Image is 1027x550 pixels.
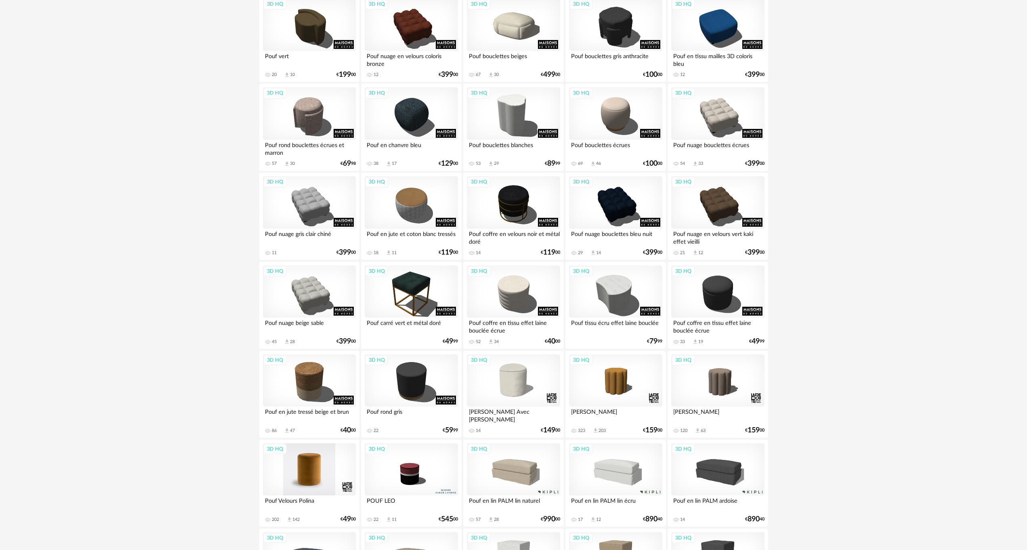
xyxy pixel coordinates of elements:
span: Download icon [488,161,494,167]
span: 199 [339,72,351,78]
div: 28 [494,517,499,523]
div: 3D HQ [569,533,593,543]
div: Pouf nuage gris clair chiné [263,229,356,245]
div: Pouf en lin PALM lin écru [569,495,662,512]
span: 159 [645,428,657,433]
div: 38 [374,161,378,166]
div: € 99 [443,339,458,344]
a: 3D HQ Pouf bouclettes écrues 69 Download icon 46 €10000 [565,84,666,171]
div: € 99 [647,339,662,344]
span: 119 [441,250,453,255]
div: 3D HQ [263,177,287,187]
div: € 00 [336,339,356,344]
span: 890 [748,516,760,522]
span: 159 [748,428,760,433]
div: 57 [476,517,481,523]
div: 3D HQ [672,266,695,276]
a: 3D HQ Pouf rond gris 22 €5999 [361,351,461,438]
div: 57 [272,161,277,166]
span: Download icon [284,428,290,434]
div: 3D HQ [467,444,491,454]
div: € 00 [439,516,458,522]
div: 3D HQ [672,177,695,187]
div: € 99 [443,428,458,433]
div: 3D HQ [569,444,593,454]
div: 3D HQ [672,444,695,454]
span: 100 [645,72,657,78]
div: € 00 [340,428,356,433]
div: € 00 [745,72,764,78]
div: 3D HQ [365,533,389,543]
div: 34 [494,339,499,345]
div: 46 [596,161,601,166]
div: 69 [578,161,583,166]
span: 890 [645,516,657,522]
span: Download icon [386,250,392,256]
div: Pouf bouclettes gris anthracite [569,51,662,67]
div: 3D HQ [467,88,491,98]
div: POUF LEO [365,495,458,512]
span: Download icon [286,516,292,523]
span: 399 [645,250,657,255]
div: 11 [392,250,397,256]
div: € 98 [340,161,356,166]
a: 3D HQ [PERSON_NAME] 323 Download icon 203 €15900 [565,351,666,438]
span: Download icon [590,516,596,523]
a: 3D HQ POUF LEO 22 Download icon 11 €54500 [361,440,461,527]
div: Pouf bouclettes blanches [467,140,560,156]
span: Download icon [284,72,290,78]
a: 3D HQ Pouf en chanvre bleu 38 Download icon 17 €12900 [361,84,461,171]
span: 49 [445,339,453,344]
span: 119 [543,250,555,255]
div: € 00 [336,250,356,255]
div: Pouf vert [263,51,356,67]
div: 33 [698,161,703,166]
div: Pouf coffre en tissu effet laine bouclée écrue [671,318,764,334]
span: 399 [748,72,760,78]
div: 53 [476,161,481,166]
div: Pouf nuage beige sable [263,318,356,334]
span: 40 [343,428,351,433]
div: 45 [272,339,277,345]
div: 3D HQ [365,444,389,454]
div: Pouf nuage en velours coloris bronze [365,51,458,67]
span: Download icon [592,428,599,434]
div: 86 [272,428,277,434]
div: Pouf en lin PALM ardoise [671,495,764,512]
div: 14 [596,250,601,256]
div: Pouf en jute tressé beige et brun [263,407,356,423]
div: Pouf rond bouclettes écrues et marron [263,140,356,156]
div: Pouf bouclettes écrues [569,140,662,156]
div: 47 [290,428,295,434]
div: Pouf nuage bouclettes bleu nuit [569,229,662,245]
span: 990 [543,516,555,522]
span: 499 [543,72,555,78]
span: 399 [441,72,453,78]
span: 399 [748,250,760,255]
a: 3D HQ Pouf coffre en velours noir et métal doré 14 €11900 [463,173,563,260]
span: Download icon [488,72,494,78]
div: 17 [392,161,397,166]
a: 3D HQ Pouf en lin PALM lin écru 17 Download icon 12 €89040 [565,440,666,527]
a: 3D HQ Pouf carré vert et métal doré €4999 [361,262,461,349]
div: 202 [272,517,279,523]
span: 399 [748,161,760,166]
span: Download icon [692,161,698,167]
div: 3D HQ [365,177,389,187]
div: 11 [272,250,277,256]
div: 33 [680,339,685,345]
a: 3D HQ Pouf bouclettes blanches 53 Download icon 29 €8999 [463,84,563,171]
a: 3D HQ [PERSON_NAME] 120 Download icon 63 €15900 [668,351,768,438]
div: 3D HQ [569,266,593,276]
div: 3D HQ [672,533,695,543]
span: Download icon [590,161,596,167]
div: € 40 [643,516,662,522]
div: 18 [374,250,378,256]
a: 3D HQ Pouf coffre en tissu effet laine bouclée écrue 52 Download icon 34 €4000 [463,262,563,349]
div: € 00 [643,250,662,255]
div: Pouf nuage bouclettes écrues [671,140,764,156]
div: 12 [698,250,703,256]
div: € 00 [541,72,560,78]
div: 63 [701,428,706,434]
div: 3D HQ [672,88,695,98]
